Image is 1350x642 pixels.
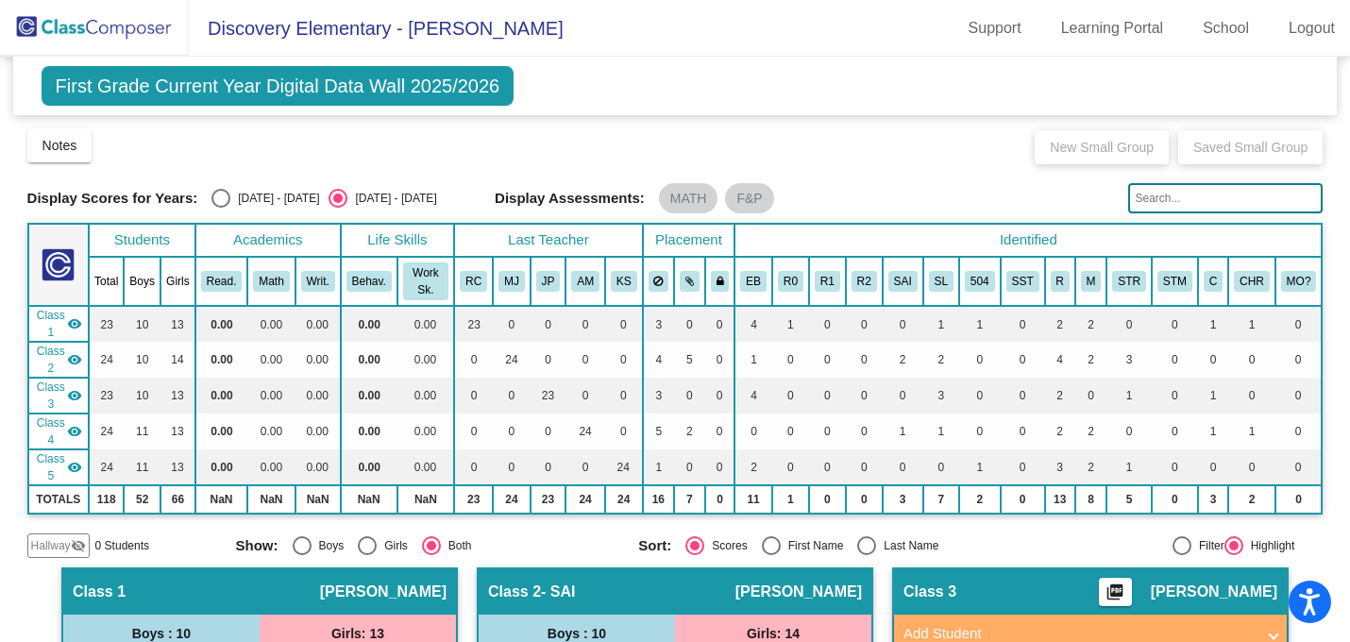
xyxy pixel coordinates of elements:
[1198,342,1228,378] td: 0
[809,414,846,449] td: 0
[1112,271,1146,292] button: STR
[959,378,1001,414] td: 0
[201,271,243,292] button: Read.
[1045,414,1075,449] td: 2
[923,306,959,342] td: 1
[397,414,454,449] td: 0.00
[377,537,408,554] div: Girls
[35,379,67,413] span: Class 3
[876,537,938,554] div: Last Name
[605,342,643,378] td: 0
[1152,257,1198,306] th: STEMS
[89,378,124,414] td: 23
[923,449,959,485] td: 0
[638,537,671,554] span: Sort:
[67,388,82,403] mat-icon: visibility
[42,66,515,106] span: First Grade Current Year Digital Data Wall 2025/2026
[160,378,195,414] td: 13
[1152,306,1198,342] td: 0
[1198,449,1228,485] td: 0
[531,342,566,378] td: 0
[160,342,195,378] td: 14
[571,271,599,292] button: AM
[734,414,772,449] td: 0
[740,271,767,292] button: EB
[1152,485,1198,514] td: 0
[35,450,67,484] span: Class 5
[89,224,195,257] th: Students
[341,306,397,342] td: 0.00
[67,352,82,367] mat-icon: visibility
[124,342,160,378] td: 10
[565,306,605,342] td: 0
[295,378,341,414] td: 0.00
[541,583,575,601] span: - SAI
[565,378,605,414] td: 0
[846,378,883,414] td: 0
[73,583,126,601] span: Class 1
[605,449,643,485] td: 24
[734,378,772,414] td: 4
[772,449,809,485] td: 0
[493,306,531,342] td: 0
[1234,271,1270,292] button: CHR
[1228,449,1275,485] td: 0
[89,306,124,342] td: 23
[565,449,605,485] td: 0
[1045,257,1075,306] th: Reading Intervention
[883,449,923,485] td: 0
[247,342,295,378] td: 0.00
[1198,306,1228,342] td: 1
[772,414,809,449] td: 0
[1198,378,1228,414] td: 1
[643,485,675,514] td: 16
[189,13,564,43] span: Discovery Elementary - [PERSON_NAME]
[734,306,772,342] td: 4
[35,307,67,341] span: Class 1
[1075,378,1107,414] td: 0
[454,257,493,306] th: Rachel Carroll
[705,414,735,449] td: 0
[734,485,772,514] td: 11
[1045,378,1075,414] td: 2
[1198,414,1228,449] td: 1
[1001,257,1045,306] th: Student Success Team Intervention Plan
[31,537,71,554] span: Hallway
[643,342,675,378] td: 4
[460,271,487,292] button: RC
[493,449,531,485] td: 0
[846,306,883,342] td: 0
[1081,271,1102,292] button: M
[1198,257,1228,306] th: Counseling
[809,342,846,378] td: 0
[531,449,566,485] td: 0
[295,342,341,378] td: 0.00
[565,414,605,449] td: 24
[1075,342,1107,378] td: 2
[67,424,82,439] mat-icon: visibility
[923,414,959,449] td: 1
[778,271,803,292] button: R0
[236,537,278,554] span: Show:
[454,224,642,257] th: Last Teacher
[341,449,397,485] td: 0.00
[846,257,883,306] th: Reclassified Fluent English Proficient | Year 2
[1001,378,1045,414] td: 0
[846,485,883,514] td: 0
[643,257,675,306] th: Keep away students
[1228,378,1275,414] td: 0
[772,257,809,306] th: Emergent Bilingual | Reclassified This School Year
[27,190,198,207] span: Display Scores for Years:
[493,414,531,449] td: 0
[493,257,531,306] th: Mackenzie Jones
[674,342,705,378] td: 5
[772,306,809,342] td: 1
[211,189,436,208] mat-radio-group: Select an option
[195,378,248,414] td: 0.00
[195,224,341,257] th: Academics
[1106,342,1152,378] td: 3
[1075,485,1107,514] td: 8
[772,378,809,414] td: 0
[1075,306,1107,342] td: 2
[1228,306,1275,342] td: 1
